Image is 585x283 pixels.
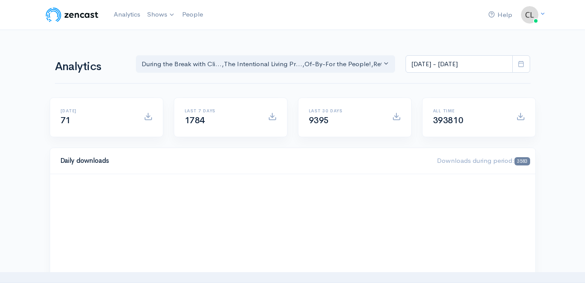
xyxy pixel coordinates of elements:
[406,55,513,73] input: analytics date range selector
[61,108,133,113] h6: [DATE]
[437,156,530,165] span: Downloads during period:
[514,157,530,165] span: 3583
[55,61,125,73] h1: Analytics
[110,5,144,24] a: Analytics
[136,55,396,73] button: During the Break with Cli..., The Intentional Living Pr..., Of-By-For the People!, Rethink - Rese...
[521,6,538,24] img: ...
[185,108,257,113] h6: Last 7 days
[142,59,382,69] div: During the Break with Cli... , The Intentional Living Pr... , Of-By-For the People! , Rethink - R...
[309,108,382,113] h6: Last 30 days
[433,108,506,113] h6: All time
[185,115,205,126] span: 1784
[61,115,71,126] span: 71
[309,115,329,126] span: 9395
[433,115,463,126] span: 393810
[179,5,206,24] a: People
[144,5,179,24] a: Shows
[555,253,576,274] iframe: gist-messenger-bubble-iframe
[485,6,516,24] a: Help
[44,6,100,24] img: ZenCast Logo
[61,185,525,272] svg: A chart.
[61,157,427,165] h4: Daily downloads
